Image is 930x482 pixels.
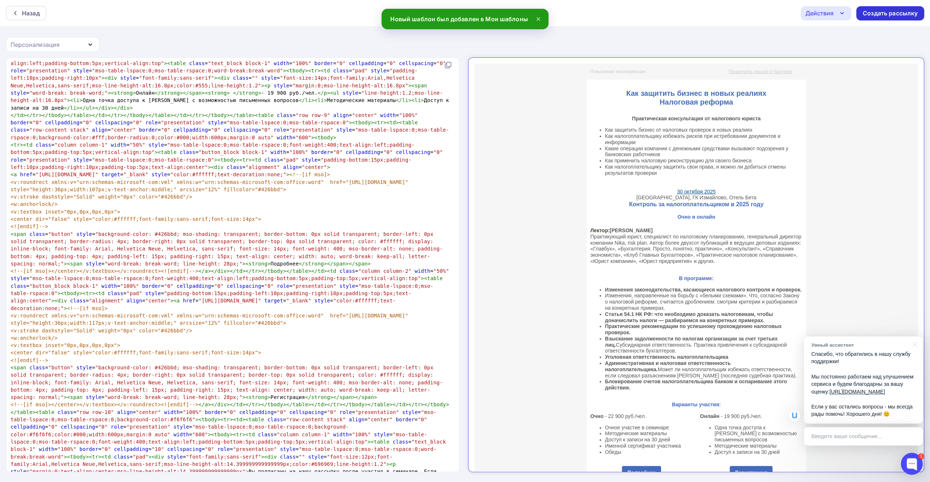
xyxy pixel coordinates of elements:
span: td [17,112,23,118]
span: ></ [105,112,114,118]
span: > [421,97,424,103]
span: class [189,60,205,66]
span: tbody [355,120,371,125]
span: class [180,149,196,155]
span: ul [333,90,339,96]
span: cellspacing [399,60,433,66]
span: >< [236,157,242,163]
span: div [220,75,230,81]
span: cellspacing [95,120,129,125]
span: strong [208,90,227,96]
span: role [11,68,23,74]
span: ></ [64,112,73,118]
span: >< [102,75,108,81]
span: < [11,231,14,237]
span: > [333,135,337,140]
span: ></ [227,112,236,118]
span: ></ [111,105,120,111]
span: >< [324,268,330,274]
span: style [11,275,26,281]
span: > [80,97,83,103]
span: strong [248,261,267,267]
span: = = = Подробнее [11,231,443,267]
span: div [217,268,227,274]
span: cellspacing [396,149,430,155]
span: td [324,68,330,74]
span: <!--[if mso]></center></v:textbox></v:roundrect><![endif]--> [11,268,198,274]
span: tbody [267,268,283,274]
span: "0" [336,60,346,66]
span: "mso-table-lspace:0;mso-table-rspace:0;word-break:break-word" [92,68,283,74]
span: >< [396,120,402,125]
span: cellpadding [346,149,380,155]
span: >< [408,97,414,103]
span: tr [33,112,39,118]
span: <!--[if mso]> [289,172,330,177]
span: role [11,157,23,163]
span: td [255,157,261,163]
span: >< [214,157,220,163]
span: span [14,231,26,237]
span: <v:textbox inset="0px,0px,0px,0px"> [11,209,120,215]
span: style [336,127,352,133]
span: >< [318,68,324,74]
span: ></ [242,268,252,274]
span: strong [305,261,324,267]
span: = = = = = = = = = = = = = = = = = Онлайн - 19 900 руб./чел. = Одна точка доступа к [PERSON_NAME] ... [11,53,452,111]
span: div [108,75,117,81]
span: "_blank" [124,172,149,177]
p: [GEOGRAPHIC_DATA], ГК Измайлово, Отель Бета [116,131,328,137]
span: tbody [48,112,64,118]
span: "alignment" [246,164,280,170]
div: Создать рассылку [863,9,918,18]
span: li [318,97,324,103]
div: Назад [22,9,40,18]
span: style [208,120,224,125]
span: "word-break: break-word; line-height: 28px;" [105,261,242,267]
span: "0" [437,60,446,66]
span: ul [86,105,92,111]
li: Как налогоплательщику защитить свои права, и можно ли добиться отмены результатов проверки [131,100,328,113]
span: >< [261,83,267,89]
span: role [145,120,158,125]
span: class [227,164,242,170]
span: </ [396,97,402,103]
span: >< [108,90,114,96]
span: table [170,60,186,66]
span: href [20,172,33,177]
span: > [368,261,371,267]
span: "presentation" [26,68,70,74]
span: ></ [308,268,318,274]
span: "presentation" [161,120,205,125]
span: width [111,142,126,148]
span: style [73,157,89,163]
span: >< [408,83,414,89]
span: > [324,97,327,103]
a: [URL][DOMAIN_NAME] [830,389,885,395]
span: > [133,90,136,96]
span: p [324,90,327,96]
span: </ [155,90,161,96]
span: >< [283,68,289,74]
span: >< [155,149,161,155]
span: strong [161,90,179,96]
span: "margin:0;mso-line-height-alt:16.8px" [292,83,408,89]
span: "padding-bottom:15px;padding-left:10px;padding-right:10px;padding-top:5px;text-align:center" [11,157,411,170]
span: "row row-9" [296,112,330,118]
span: table [292,268,308,274]
span: >< [64,261,70,267]
span: ></ [202,112,211,118]
span: "row-content stack" [29,127,89,133]
span: strong [239,90,258,96]
span: </ [299,97,305,103]
span: ></ [258,268,267,274]
span: class [29,231,45,237]
strong: Налоговая реформа [185,34,259,42]
span: td [390,120,396,125]
span: "presentation" [26,157,70,163]
span: style [76,231,92,237]
span: "0" [261,127,271,133]
span: td [98,112,105,118]
button: Действия [801,6,851,20]
span: style [148,142,164,148]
